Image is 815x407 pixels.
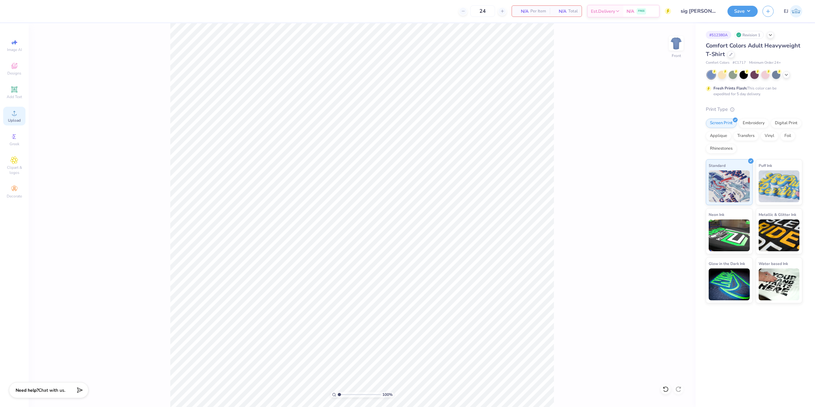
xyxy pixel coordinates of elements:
span: Image AI [7,47,22,52]
div: Rhinestones [706,144,737,154]
div: This color can be expedited for 5 day delivery. [713,85,792,97]
span: # C1717 [733,60,746,66]
div: Revision 1 [734,31,764,39]
strong: Need help? [16,387,39,393]
img: Neon Ink [709,219,750,251]
img: Puff Ink [759,170,800,202]
img: Edgardo Jr [790,5,802,18]
span: Clipart & logos [3,165,25,175]
img: Glow in the Dark Ink [709,268,750,300]
span: Greek [10,141,19,146]
div: Screen Print [706,118,737,128]
span: EJ [784,8,788,15]
div: Front [672,53,681,59]
span: Puff Ink [759,162,772,169]
span: Chat with us. [39,387,65,393]
span: Upload [8,118,21,123]
span: Add Text [7,94,22,99]
input: Untitled Design [676,5,723,18]
div: Print Type [706,106,802,113]
span: N/A [554,8,566,15]
div: Digital Print [771,118,802,128]
div: Applique [706,131,731,141]
span: Decorate [7,194,22,199]
span: Est. Delivery [591,8,615,15]
span: Minimum Order: 24 + [749,60,781,66]
img: Front [670,37,683,50]
span: 100 % [382,392,393,397]
span: Water based Ink [759,260,788,267]
span: N/A [627,8,634,15]
span: Comfort Colors [706,60,729,66]
div: Transfers [733,131,759,141]
button: Save [727,6,758,17]
img: Standard [709,170,750,202]
strong: Fresh Prints Flash: [713,86,747,91]
span: Total [568,8,578,15]
a: EJ [784,5,802,18]
span: Designs [7,71,21,76]
span: Metallic & Glitter Ink [759,211,796,218]
img: Metallic & Glitter Ink [759,219,800,251]
span: Neon Ink [709,211,724,218]
span: Glow in the Dark Ink [709,260,745,267]
div: Embroidery [739,118,769,128]
span: N/A [516,8,528,15]
input: – – [470,5,495,17]
div: Vinyl [761,131,778,141]
div: Foil [780,131,795,141]
span: Per Item [530,8,546,15]
span: Standard [709,162,726,169]
div: # 512380A [706,31,731,39]
span: FREE [638,9,645,13]
img: Water based Ink [759,268,800,300]
span: Comfort Colors Adult Heavyweight T-Shirt [706,42,800,58]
